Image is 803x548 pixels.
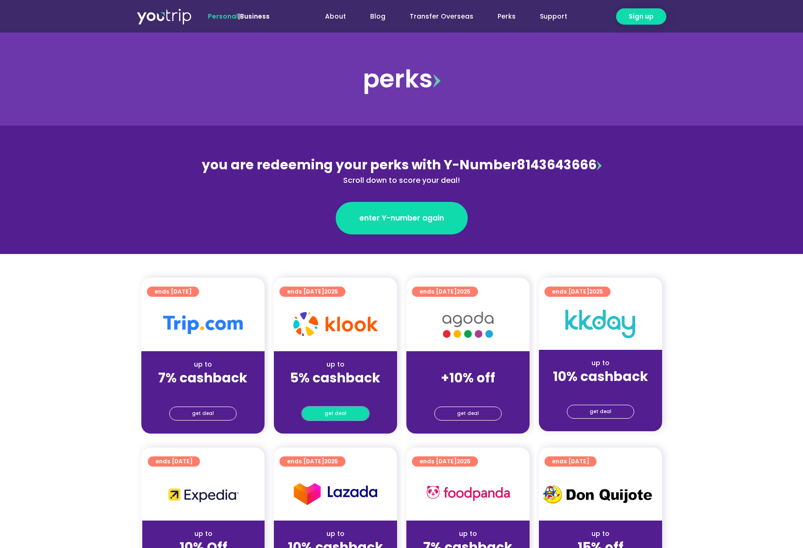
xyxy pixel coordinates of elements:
[412,287,478,297] a: ends [DATE]2025
[325,407,346,420] span: get deal
[208,12,238,21] span: Personal
[240,12,270,21] a: Business
[414,529,522,539] div: up to
[192,407,214,420] span: get deal
[287,287,338,297] span: ends [DATE]
[287,456,338,467] span: ends [DATE]
[485,8,528,25] a: Perks
[148,456,200,467] a: ends [DATE]
[459,360,477,369] span: up to
[567,405,634,419] a: get deal
[149,360,257,369] div: up to
[553,368,648,386] strong: 10% cashback
[552,287,603,297] span: ends [DATE]
[150,529,257,539] div: up to
[434,407,502,421] a: get deal
[154,287,192,297] span: ends [DATE]
[281,360,390,369] div: up to
[324,287,338,295] span: 2025
[528,8,579,25] a: Support
[398,8,485,25] a: Transfer Overseas
[202,156,517,174] span: you are redeeming your perks with Y-Number
[281,529,390,539] div: up to
[552,456,589,467] span: ends [DATE]
[546,358,655,368] div: up to
[147,287,199,297] a: ends [DATE]
[281,387,390,396] div: (for stays only)
[324,457,338,465] span: 2025
[457,407,479,420] span: get deal
[279,287,345,297] a: ends [DATE]2025
[279,456,345,467] a: ends [DATE]2025
[441,369,495,387] strong: +10% off
[590,405,611,418] span: get deal
[546,529,655,539] div: up to
[358,8,398,25] a: Blog
[200,155,604,186] div: 8143643666
[546,385,655,395] div: (for stays only)
[290,369,380,387] strong: 5% cashback
[200,175,604,186] div: Scroll down to score your deal!
[295,8,579,25] nav: Menu
[544,456,597,467] a: ends [DATE]
[629,12,654,21] span: Sign up
[336,202,468,234] a: enter Y-number again
[169,407,237,421] a: get deal
[616,8,666,25] a: Sign up
[302,407,369,421] a: get deal
[158,369,247,387] strong: 7% cashback
[457,457,471,465] span: 2025
[457,287,471,295] span: 2025
[419,287,471,297] span: ends [DATE]
[589,287,603,295] span: 2025
[313,8,358,25] a: About
[208,12,270,21] span: |
[544,287,611,297] a: ends [DATE]2025
[149,387,257,396] div: (for stays only)
[412,456,478,467] a: ends [DATE]2025
[414,387,522,396] div: (for stays only)
[359,213,444,224] span: enter Y-number again
[419,456,471,467] span: ends [DATE]
[155,456,192,467] span: ends [DATE]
